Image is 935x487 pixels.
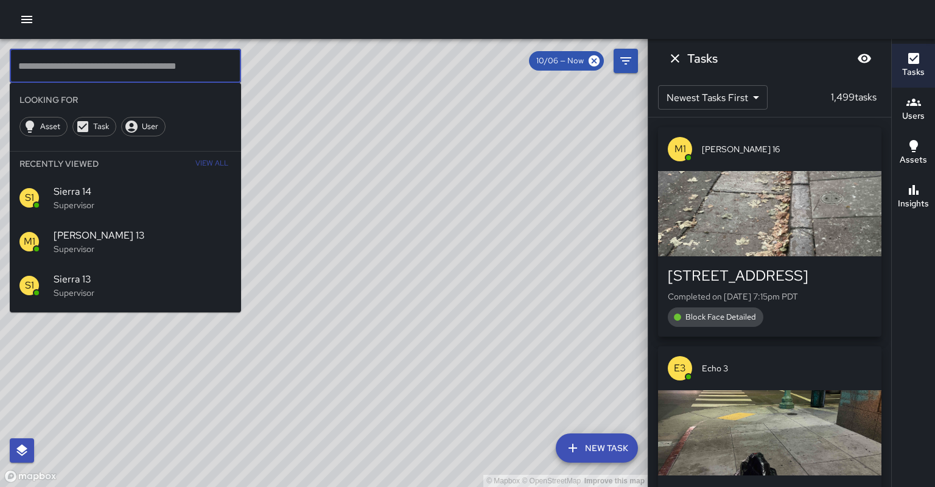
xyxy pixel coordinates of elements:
[668,266,872,286] div: [STREET_ADDRESS]
[674,361,686,376] p: E3
[54,272,231,287] span: Sierra 13
[658,85,768,110] div: Newest Tasks First
[902,66,925,79] h6: Tasks
[135,121,165,133] span: User
[25,191,34,205] p: S1
[898,197,929,211] h6: Insights
[54,243,231,255] p: Supervisor
[54,199,231,211] p: Supervisor
[900,153,927,167] h6: Assets
[902,110,925,123] h6: Users
[826,90,881,105] p: 1,499 tasks
[892,131,935,175] button: Assets
[702,362,872,374] span: Echo 3
[529,51,604,71] div: 10/06 — Now
[24,234,35,249] p: M1
[668,290,872,303] p: Completed on [DATE] 7:15pm PDT
[121,117,166,136] div: User
[892,88,935,131] button: Users
[86,121,116,133] span: Task
[54,228,231,243] span: [PERSON_NAME] 13
[658,127,881,337] button: M1[PERSON_NAME] 16[STREET_ADDRESS]Completed on [DATE] 7:15pm PDTBlock Face Detailed
[10,88,241,112] li: Looking For
[614,49,638,73] button: Filters
[674,142,686,156] p: M1
[10,176,241,220] div: S1Sierra 14Supervisor
[33,121,67,133] span: Asset
[10,264,241,307] div: S1Sierra 13Supervisor
[195,154,228,173] span: View All
[852,46,877,71] button: Blur
[54,184,231,199] span: Sierra 14
[687,49,718,68] h6: Tasks
[678,311,763,323] span: Block Face Detailed
[10,220,241,264] div: M1[PERSON_NAME] 13Supervisor
[529,55,591,67] span: 10/06 — Now
[702,143,872,155] span: [PERSON_NAME] 16
[19,117,68,136] div: Asset
[892,175,935,219] button: Insights
[54,287,231,299] p: Supervisor
[556,433,638,463] button: New Task
[10,152,241,176] li: Recently Viewed
[892,44,935,88] button: Tasks
[72,117,116,136] div: Task
[192,152,231,176] button: View All
[663,46,687,71] button: Dismiss
[25,278,34,293] p: S1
